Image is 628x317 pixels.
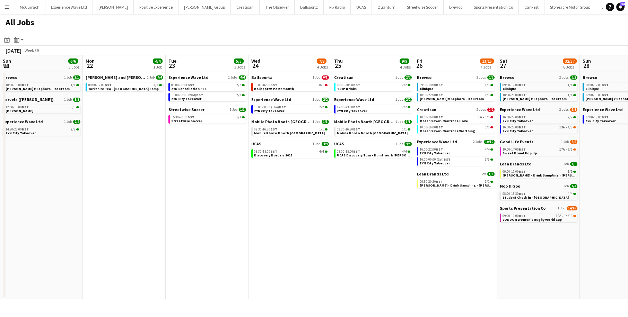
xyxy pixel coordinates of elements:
[585,83,609,87] span: 10:30-17:00
[568,116,573,119] span: 2/2
[500,183,577,206] div: Moo & Goo1 Job4/408:00-18:30BST4/4Student Check in - [GEOGRAPHIC_DATA]
[585,93,609,97] span: 12:00-18:00
[6,106,29,109] span: 12:00-18:00
[503,119,533,123] span: ZYN City Takeover
[168,107,246,112] a: Streetwise Soccer1 Job1/1
[254,127,328,135] a: 09:30-16:30BST1/1Mobile Photo Booth [GEOGRAPHIC_DATA]
[568,170,573,173] span: 1/1
[251,141,329,159] div: UCAS1 Job4/408:30-15:00BST4/4Discovery Borders 2025
[319,106,324,109] span: 2/2
[3,75,17,80] span: Brewco
[88,83,112,87] span: 09:00-17:00
[417,171,495,189] div: Lean Brands Ltd1 Job1/109:30-20:30BST1/1[PERSON_NAME] - Drink Sampling - [PERSON_NAME]
[337,109,367,113] span: ZYN City Takeover
[196,93,203,97] span: BST
[6,83,79,91] a: 10:00-18:00BST1/1[PERSON_NAME] x Sephora - Ice Cream
[417,75,431,80] span: Brewco
[420,83,443,87] span: 09:00-19:00
[171,87,207,91] span: ZYN Cancellation FEE
[404,75,412,80] span: 2/2
[236,83,241,87] span: 2/2
[260,0,295,14] button: The Observer
[417,107,495,112] a: Creatisan2 Jobs0/2
[402,150,407,153] span: 4/4
[3,75,80,97] div: Brewco1 Job1/110:00-18:00BST1/1[PERSON_NAME] x Sephora - Ice Cream
[417,139,495,171] div: Experience Wave Ltd2 Jobs10/1016:00-22:00BST4/4ZYN City Takeover16:00-00:00 (Sat)BST6/6ZYN City T...
[334,75,354,80] span: Creatisan
[402,106,407,109] span: 2/2
[420,119,468,123] span: Ocean Saver - Waitrose Hove
[420,87,433,91] span: Clinique
[251,119,311,124] span: Mobile Photo Booth UK
[334,97,374,102] span: Experience Wave Ltd
[420,129,475,133] span: Ocean Saver - Waitrose Worthing
[500,183,577,189] a: Moo & Goo1 Job4/4
[3,119,80,124] a: Experience Wave Ltd1 Job2/2
[503,170,526,173] span: 09:00-19:00
[487,75,495,80] span: 2/2
[417,75,495,80] a: Brewco2 Jobs2/2
[500,75,577,107] div: Brewco2 Jobs2/209:30-19:00BST1/1Clinique10:00-21:00BST1/1[PERSON_NAME] x Sephora - Ice Cream
[22,105,29,109] span: BST
[500,139,533,144] span: Good Life Events
[105,83,112,87] span: BST
[436,125,443,129] span: BST
[436,115,443,119] span: BST
[279,105,286,109] span: BST
[251,75,329,97] div: Ballsportz1 Job0/110:00-16:00BST0/1Ballsportz Portsmouth
[417,107,495,139] div: Creatisan2 Jobs0/210:00-16:00BST1A•0/1Ocean Saver - Waitrose Hove10:00-16:00BST0/1Ocean Saver - W...
[519,93,526,97] span: BST
[337,131,408,135] span: Mobile Photo Booth UK
[559,126,565,129] span: 13A
[602,115,609,119] span: BST
[561,184,569,188] span: 1 Job
[570,75,577,80] span: 2/2
[251,119,329,141] div: Mobile Photo Booth [GEOGRAPHIC_DATA]1 Job1/109:30-16:30BST1/1Mobile Photo Booth [GEOGRAPHIC_DATA]
[500,107,577,112] a: Experience Wave Ltd2 Jobs6/8
[372,0,401,14] button: Quantum
[602,83,609,87] span: BST
[420,93,493,101] a: 10:00-22:00BST1/1[PERSON_NAME] x Sephora - Ice Cream
[251,141,261,146] span: UCAS
[519,125,526,129] span: BST
[503,148,526,151] span: 10:00-17:00
[395,75,403,80] span: 1 Job
[6,109,33,113] span: Kurt Geiger
[519,191,526,196] span: BST
[337,83,360,87] span: 10:00-20:00
[353,83,360,87] span: BST
[334,97,412,119] div: Experience Wave Ltd1 Job2/217:00-23:00BST2/2ZYN City Takeover
[313,75,320,80] span: 1 Job
[585,87,599,91] span: Clinique
[319,150,324,153] span: 4/4
[500,75,577,80] a: Brewco2 Jobs2/2
[417,139,495,144] a: Experience Wave Ltd2 Jobs10/10
[417,171,449,176] span: Lean Brands Ltd
[3,97,80,102] a: Carvela ([PERSON_NAME])1 Job3/3
[500,107,577,139] div: Experience Wave Ltd2 Jobs6/816:00-22:00BST2/2ZYN City Takeover16:00-22:00BST13A•4/6ZYN City Takeover
[478,172,486,176] span: 1 Job
[171,116,194,119] span: 15:30-20:30
[395,98,403,102] span: 1 Job
[178,0,231,14] button: [PERSON_NAME] Group
[64,75,72,80] span: 1 Job
[6,127,79,135] a: 14:30-22:00BST2/2ZYN City Takeover
[86,75,163,80] a: [PERSON_NAME] and [PERSON_NAME]1 Job4/4
[478,116,482,119] span: 1A
[254,106,286,109] span: 18:00-00:00 (Thu)
[420,97,484,101] span: Estée Lauder x Sephora - Ice Cream
[402,83,407,87] span: 2/2
[251,119,329,124] a: Mobile Photo Booth [GEOGRAPHIC_DATA]1 Job1/1
[503,97,567,101] span: Estée Lauder x Sephora - Ice Cream
[254,105,328,113] a: 18:00-00:00 (Thu)BST2/2ZYN City Takeover
[71,128,76,131] span: 2/2
[503,87,516,91] span: Clinique
[417,171,495,176] a: Lean Brands Ltd1 Job1/1
[334,141,412,146] a: UCAS1 Job4/4
[88,87,165,91] span: Yorkshire Tea - Manchester University Sampling
[6,105,79,113] a: 12:00-18:00BST3/3[PERSON_NAME]
[477,108,486,112] span: 2 Jobs
[324,0,351,14] button: Fix Radio
[322,120,329,124] span: 1/1
[503,147,576,155] a: 10:00-17:00BST17A•5/6Sweet Brand Pop Up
